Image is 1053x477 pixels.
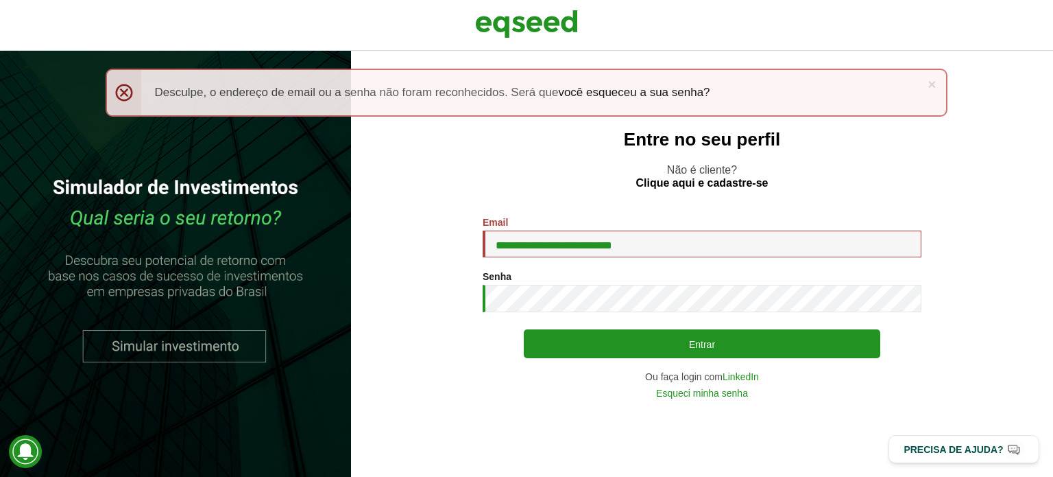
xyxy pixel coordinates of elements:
[558,86,710,98] a: você esqueceu a sua senha?
[483,272,511,281] label: Senha
[656,388,748,398] a: Esqueci minha senha
[106,69,948,117] div: Desculpe, o endereço de email ou a senha não foram reconhecidos. Será que
[483,218,508,227] label: Email
[378,130,1026,150] h2: Entre no seu perfil
[475,7,578,41] img: EqSeed Logo
[636,178,768,189] a: Clique aqui e cadastre-se
[483,372,921,382] div: Ou faça login com
[378,163,1026,189] p: Não é cliente?
[723,372,759,382] a: LinkedIn
[928,77,936,91] a: ×
[524,329,880,358] button: Entrar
